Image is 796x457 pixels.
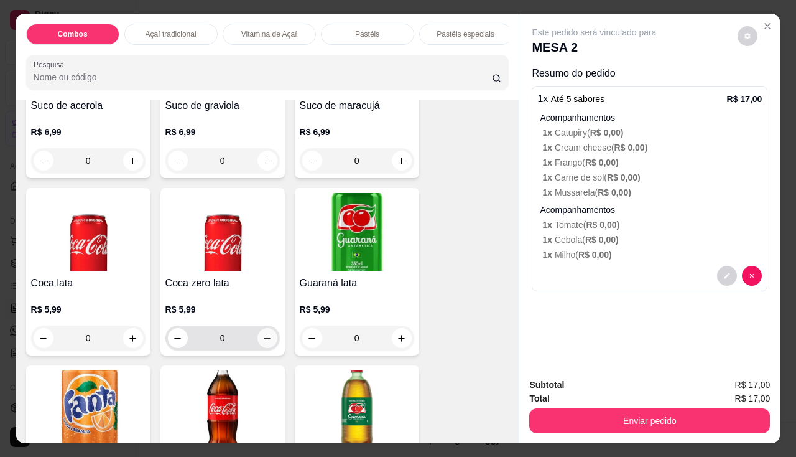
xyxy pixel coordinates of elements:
span: 1 x [542,128,554,138]
span: 1 x [542,187,554,197]
img: product-image [165,193,280,271]
p: R$ 6,99 [31,126,146,138]
strong: Subtotal [529,380,564,390]
img: product-image [300,193,414,271]
span: 1 x [542,250,554,260]
span: R$ 0,00 ) [607,172,641,182]
span: R$ 0,00 ) [590,128,624,138]
h4: Suco de graviola [165,98,280,113]
span: R$ 0,00 ) [578,250,612,260]
p: R$ 5,99 [31,303,146,316]
p: Açaí tradicional [146,29,197,39]
p: 1 x [537,92,604,106]
span: R$ 17,00 [735,392,771,405]
span: 1 x [542,143,554,153]
img: product-image [165,370,280,448]
button: decrease-product-quantity [717,266,737,286]
span: 1 x [542,172,554,182]
p: Pastéis especiais [437,29,494,39]
span: R$ 0,00 ) [585,158,619,167]
p: Frango ( [542,156,762,169]
button: decrease-product-quantity [738,26,757,46]
p: MESA 2 [532,39,656,56]
button: increase-product-quantity [123,328,143,348]
p: R$ 5,99 [300,303,414,316]
span: Até 5 sabores [551,94,604,104]
p: Acompanhamentos [540,111,762,124]
span: 1 x [542,158,554,167]
p: Mussarela ( [542,186,762,199]
p: Vitamina de Açaí [241,29,297,39]
button: decrease-product-quantity [302,328,322,348]
img: product-image [300,370,414,448]
h4: Guaraná lata [300,276,414,291]
span: 1 x [542,220,554,230]
button: increase-product-quantity [257,328,277,348]
span: 1 x [542,235,554,245]
p: Milho ( [542,248,762,261]
span: R$ 0,00 ) [585,235,619,245]
span: R$ 17,00 [735,378,771,392]
p: Pastéis [355,29,379,39]
img: product-image [31,370,146,448]
strong: Total [529,393,549,403]
p: Acompanhamentos [540,204,762,216]
p: R$ 5,99 [165,303,280,316]
h4: Suco de acerola [31,98,146,113]
input: Pesquisa [34,71,492,83]
button: decrease-product-quantity [742,266,762,286]
p: Resumo do pedido [532,66,767,81]
span: R$ 0,00 ) [586,220,619,230]
p: Carne de sol ( [542,171,762,184]
img: product-image [31,193,146,271]
button: decrease-product-quantity [168,328,188,348]
span: R$ 0,00 ) [614,143,648,153]
p: Combos [58,29,88,39]
p: R$ 6,99 [300,126,414,138]
p: Cream cheese ( [542,141,762,154]
p: Catupiry ( [542,126,762,139]
button: Close [757,16,777,36]
p: Cebola ( [542,233,762,246]
button: Enviar pedido [529,408,770,433]
p: Tomate ( [542,219,762,231]
h4: Coca zero lata [165,276,280,291]
label: Pesquisa [34,59,68,70]
p: Este pedido será vinculado para [532,26,656,39]
button: increase-product-quantity [392,328,412,348]
h4: Suco de maracujá [300,98,414,113]
button: decrease-product-quantity [34,328,53,348]
h4: Coca lata [31,276,146,291]
p: R$ 6,99 [165,126,280,138]
span: R$ 0,00 ) [598,187,631,197]
p: R$ 17,00 [727,93,762,105]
